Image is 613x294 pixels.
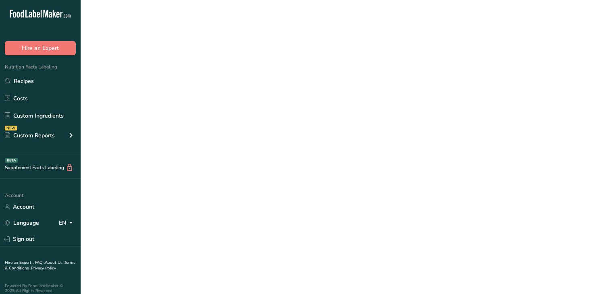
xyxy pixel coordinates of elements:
[5,41,76,55] button: Hire an Expert
[35,260,45,265] a: FAQ .
[5,260,75,271] a: Terms & Conditions .
[31,265,56,271] a: Privacy Policy
[586,267,605,286] iframe: Intercom live chat
[45,260,64,265] a: About Us .
[5,131,55,140] div: Custom Reports
[5,260,33,265] a: Hire an Expert .
[5,216,39,230] a: Language
[5,284,76,293] div: Powered By FoodLabelMaker © 2025 All Rights Reserved
[5,158,18,163] div: BETA
[5,126,17,130] div: NEW
[59,218,76,228] div: EN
